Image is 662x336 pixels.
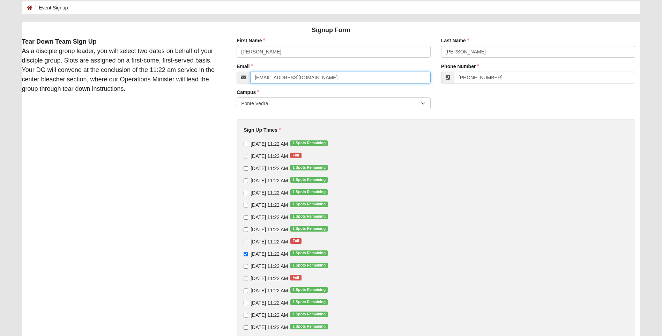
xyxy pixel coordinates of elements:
[32,4,68,12] li: Event Signup
[251,251,288,257] span: [DATE] 11:22 AM
[290,140,328,146] span: 1 Spots Remaining
[441,37,469,44] label: Last Name
[244,126,281,133] label: Sign Up Times
[244,203,248,207] input: [DATE] 11:22 AM1 Spots Remaining
[251,300,288,306] span: [DATE] 11:22 AM
[16,37,226,94] div: As a disciple group leader, you will select two dates on behalf of your disciple group. Slots are...
[237,37,265,44] label: First Name
[251,141,288,147] span: [DATE] 11:22 AM
[22,38,96,45] strong: Tear Down Team Sign Up
[290,202,328,207] span: 1 Spots Remaining
[251,166,288,171] span: [DATE] 11:22 AM
[290,153,301,158] span: Full
[251,153,288,159] span: [DATE] 11:22 AM
[244,166,248,171] input: [DATE] 11:22 AM1 Spots Remaining
[290,287,328,293] span: 1 Spots Remaining
[290,263,328,268] span: 1 Spots Remaining
[237,63,253,70] label: Email
[244,178,248,183] input: [DATE] 11:22 AM1 Spots Remaining
[290,324,328,329] span: 1 Spots Remaining
[251,214,288,220] span: [DATE] 11:22 AM
[290,312,328,317] span: 1 Spots Remaining
[251,190,288,196] span: [DATE] 11:22 AM
[244,227,248,232] input: [DATE] 11:22 AM1 Spots Remaining
[251,239,288,244] span: [DATE] 11:22 AM
[441,63,479,70] label: Phone Number
[290,238,301,244] span: Full
[237,89,259,96] label: Campus
[244,215,248,220] input: [DATE] 11:22 AM1 Spots Remaining
[251,324,288,330] span: [DATE] 11:22 AM
[290,250,328,256] span: 1 Spots Remaining
[251,276,288,281] span: [DATE] 11:22 AM
[251,263,288,269] span: [DATE] 11:22 AM
[251,202,288,208] span: [DATE] 11:22 AM
[244,313,248,317] input: [DATE] 11:22 AM1 Spots Remaining
[251,288,288,293] span: [DATE] 11:22 AM
[244,142,248,146] input: [DATE] 11:22 AM1 Spots Remaining
[244,276,248,281] input: [DATE] 11:22 AMFull
[244,325,248,330] input: [DATE] 11:22 AM1 Spots Remaining
[244,252,248,256] input: [DATE] 11:22 AM1 Spots Remaining
[244,264,248,269] input: [DATE] 11:22 AM1 Spots Remaining
[251,178,288,183] span: [DATE] 11:22 AM
[244,301,248,305] input: [DATE] 11:22 AM1 Spots Remaining
[290,177,328,183] span: 1 Spots Remaining
[244,154,248,159] input: [DATE] 11:22 AMFull
[251,227,288,232] span: [DATE] 11:22 AM
[22,27,640,34] h4: Signup Form
[290,165,328,170] span: 1 Spots Remaining
[244,191,248,195] input: [DATE] 11:22 AM1 Spots Remaining
[290,189,328,195] span: 1 Spots Remaining
[290,275,301,280] span: Full
[290,214,328,219] span: 1 Spots Remaining
[290,299,328,305] span: 1 Spots Remaining
[251,312,288,318] span: [DATE] 11:22 AM
[290,226,328,232] span: 1 Spots Remaining
[244,288,248,293] input: [DATE] 11:22 AM1 Spots Remaining
[244,240,248,244] input: [DATE] 11:22 AMFull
